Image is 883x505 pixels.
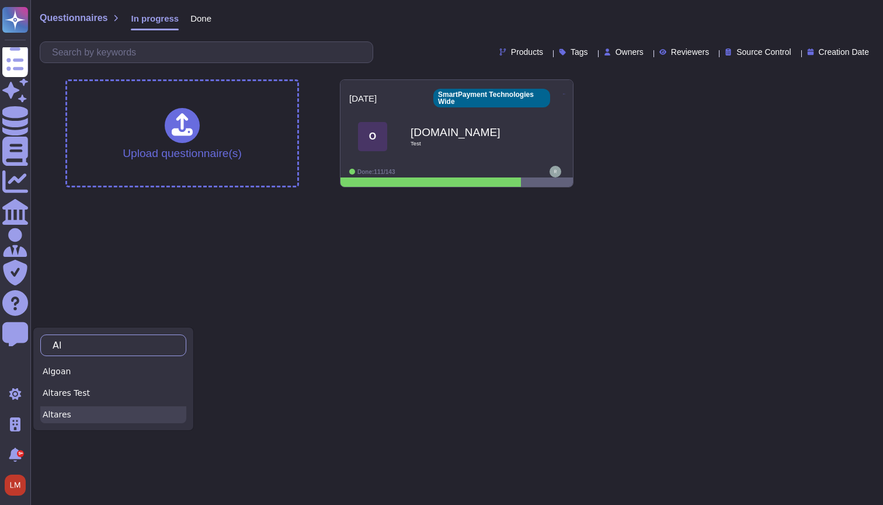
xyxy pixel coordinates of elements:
[349,94,377,103] span: [DATE]
[17,450,24,457] div: 9+
[40,385,186,402] div: Altares Test
[40,13,107,23] span: Questionnaires
[616,48,644,56] span: Owners
[357,169,395,175] span: Done: 111/143
[2,472,34,498] button: user
[736,48,791,56] span: Source Control
[46,42,373,62] input: Search by keywords
[40,363,186,380] div: Algoan
[511,48,543,56] span: Products
[819,48,869,56] span: Creation Date
[358,122,387,151] div: O
[5,475,26,496] img: user
[131,14,179,23] span: In progress
[40,406,186,423] div: Altares
[671,48,709,56] span: Reviewers
[571,48,588,56] span: Tags
[411,141,527,147] span: Test
[550,166,561,177] img: user
[433,89,550,107] div: SmartPayment Technologies Wide
[190,14,211,23] span: Done
[123,108,242,159] div: Upload questionnaire(s)
[47,335,174,356] input: Search company
[411,127,527,138] b: [DOMAIN_NAME]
